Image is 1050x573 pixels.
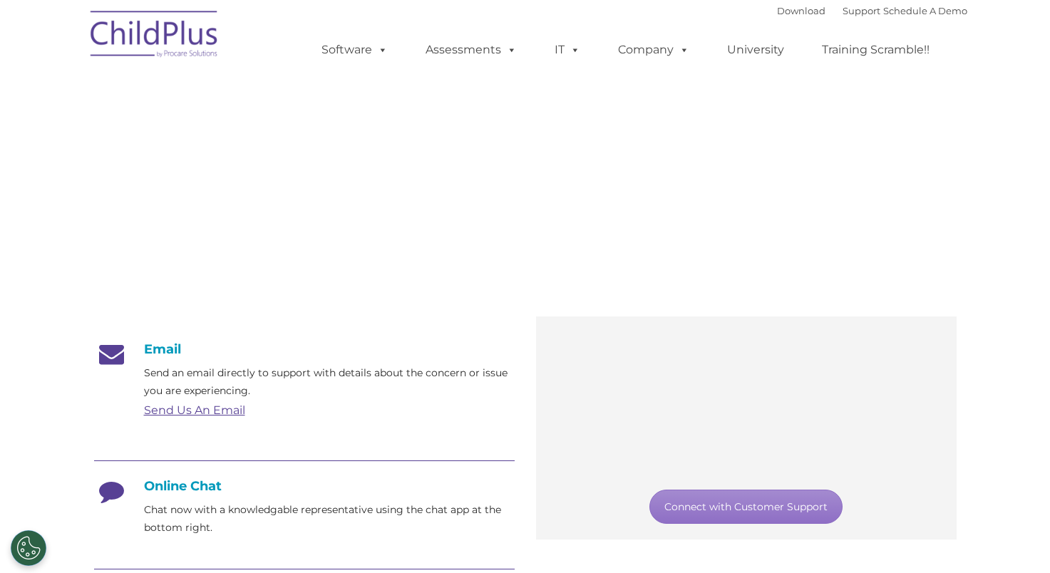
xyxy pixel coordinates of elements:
[144,403,245,417] a: Send Us An Email
[11,530,46,566] button: Cookies Settings
[307,36,402,64] a: Software
[604,36,704,64] a: Company
[808,36,944,64] a: Training Scramble!!
[649,490,843,524] a: Connect with Customer Support
[843,5,880,16] a: Support
[144,364,515,400] p: Send an email directly to support with details about the concern or issue you are experiencing.
[713,36,798,64] a: University
[540,36,595,64] a: IT
[411,36,531,64] a: Assessments
[883,5,967,16] a: Schedule A Demo
[94,341,515,357] h4: Email
[94,478,515,494] h4: Online Chat
[83,1,226,72] img: ChildPlus by Procare Solutions
[777,5,825,16] a: Download
[144,501,515,537] p: Chat now with a knowledgable representative using the chat app at the bottom right.
[777,5,967,16] font: |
